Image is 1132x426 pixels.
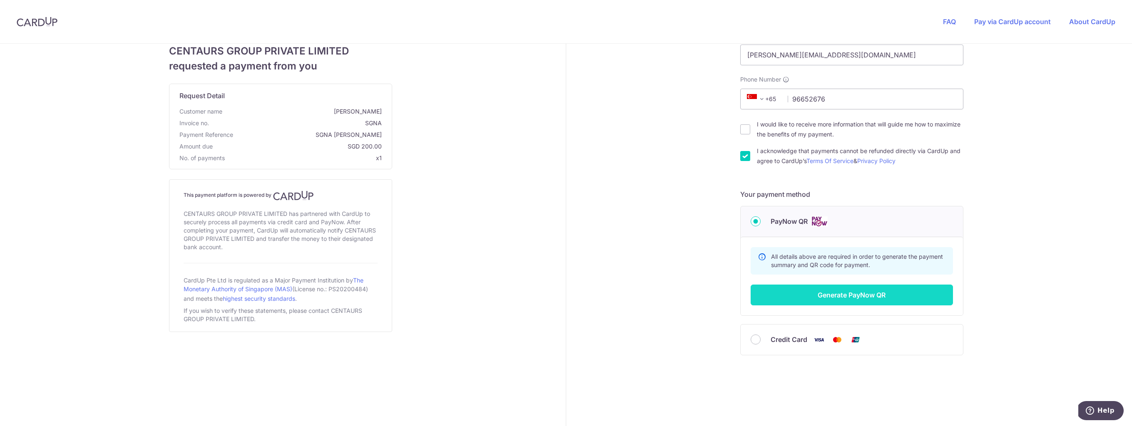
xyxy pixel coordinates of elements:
[757,119,963,139] label: I would like to receive more information that will guide me how to maximize the benefits of my pa...
[179,154,225,162] span: No. of payments
[184,208,378,253] div: CENTAURS GROUP PRIVATE LIMITED has partnered with CardUp to securely process all payments via cre...
[757,146,963,166] label: I acknowledge that payments cannot be refunded directly via CardUp and agree to CardUp’s &
[751,216,953,227] div: PayNow QR Cards logo
[771,253,943,268] span: All details above are required in order to generate the payment summary and QR code for payment.
[184,191,378,201] h4: This payment platform is powered by
[744,94,782,104] span: +65
[771,334,807,344] span: Credit Card
[226,107,382,116] span: [PERSON_NAME]
[771,216,808,226] span: PayNow QR
[740,75,781,84] span: Phone Number
[751,285,953,305] button: Generate PayNow QR
[1078,401,1124,422] iframe: Opens a widget where you can find more information
[179,107,222,116] span: Customer name
[1069,17,1115,26] a: About CardUp
[184,273,378,305] div: CardUp Pte Ltd is regulated as a Major Payment Institution by (License no.: PS20200484) and meets...
[273,191,314,201] img: CardUp
[974,17,1051,26] a: Pay via CardUp account
[179,131,233,138] span: translation missing: en.payment_reference
[169,44,392,59] span: CENTAURS GROUP PRIVATE LIMITED
[806,157,853,164] a: Terms Of Service
[740,45,963,65] input: Email address
[184,305,378,325] div: If you wish to verify these statements, please contact CENTAURS GROUP PRIVATE LIMITED.
[223,295,295,302] a: highest security standards
[857,157,896,164] a: Privacy Policy
[169,59,392,74] span: requested a payment from you
[847,334,864,345] img: Union Pay
[376,154,382,161] span: x1
[751,334,953,345] div: Credit Card Visa Mastercard Union Pay
[179,92,225,100] span: translation missing: en.request_detail
[236,131,382,139] span: SGNA [PERSON_NAME]
[811,334,827,345] img: Visa
[811,216,828,227] img: Cards logo
[179,119,209,127] span: Invoice no.
[943,17,956,26] a: FAQ
[829,334,846,345] img: Mastercard
[216,142,382,151] span: SGD 200.00
[747,94,767,104] span: +65
[179,142,213,151] span: Amount due
[17,17,57,27] img: CardUp
[212,119,382,127] span: SGNA
[740,189,963,199] h5: Your payment method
